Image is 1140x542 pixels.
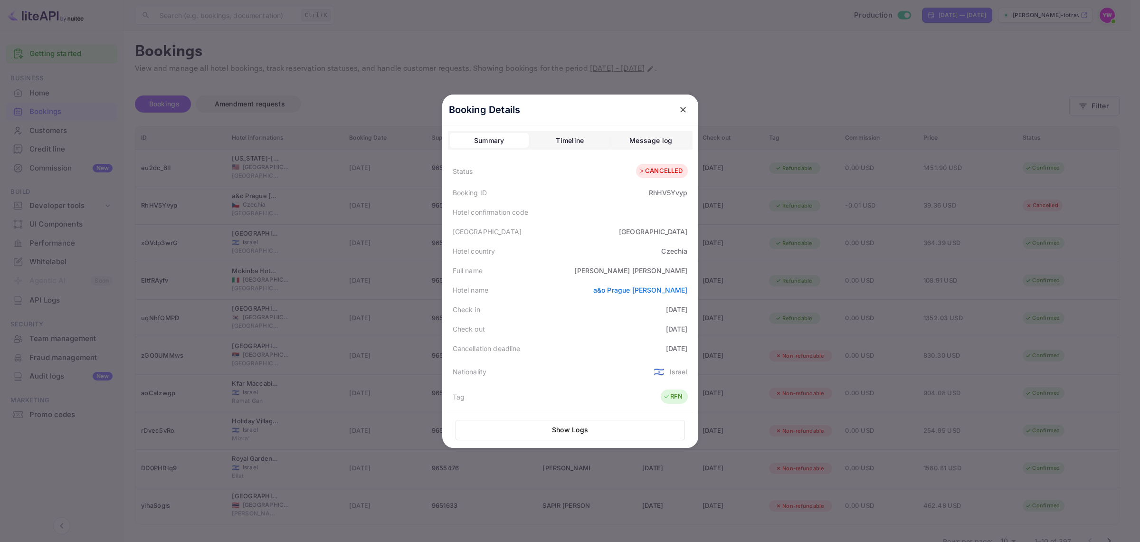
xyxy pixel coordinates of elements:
[453,392,465,402] div: Tag
[611,133,690,148] button: Message log
[556,135,584,146] div: Timeline
[453,246,495,256] div: Hotel country
[453,304,480,314] div: Check in
[453,367,487,377] div: Nationality
[674,101,692,118] button: close
[666,324,688,334] div: [DATE]
[453,166,473,176] div: Status
[663,392,683,401] div: RFN
[449,103,521,117] p: Booking Details
[619,227,688,237] div: [GEOGRAPHIC_DATA]
[574,266,687,276] div: [PERSON_NAME] [PERSON_NAME]
[453,266,483,276] div: Full name
[453,188,487,198] div: Booking ID
[629,135,672,146] div: Message log
[654,363,665,380] span: United States
[649,188,687,198] div: RhHV5Yvyp
[453,207,528,217] div: Hotel confirmation code
[638,166,683,176] div: CANCELLED
[453,285,489,295] div: Hotel name
[450,133,529,148] button: Summary
[456,420,685,440] button: Show Logs
[453,343,521,353] div: Cancellation deadline
[453,227,522,237] div: [GEOGRAPHIC_DATA]
[474,135,504,146] div: Summary
[666,304,688,314] div: [DATE]
[593,286,688,294] a: a&o Prague [PERSON_NAME]
[453,324,485,334] div: Check out
[661,246,687,256] div: Czechia
[531,133,609,148] button: Timeline
[670,367,688,377] div: Israel
[666,343,688,353] div: [DATE]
